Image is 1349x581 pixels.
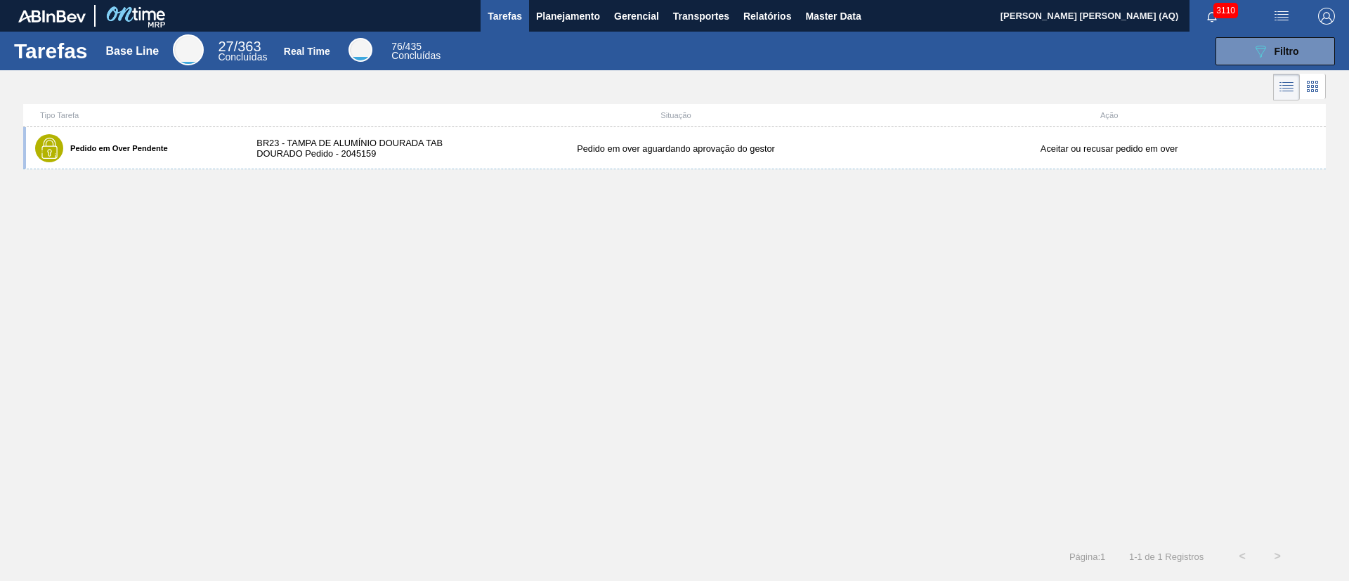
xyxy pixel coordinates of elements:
[14,43,88,59] h1: Tarefas
[1300,74,1326,100] div: Visão em Cards
[1318,8,1335,25] img: Logout
[1216,37,1335,65] button: Filtro
[218,41,267,62] div: Base Line
[1273,8,1290,25] img: userActions
[1190,6,1234,26] button: Notificações
[391,41,403,52] span: 76
[488,8,522,25] span: Tarefas
[218,39,261,54] span: / 363
[218,51,267,63] span: Concluídas
[1213,3,1238,18] span: 3110
[743,8,791,25] span: Relatórios
[63,144,168,152] label: Pedido em Over Pendente
[805,8,861,25] span: Master Data
[1126,551,1204,562] span: 1 - 1 de 1 Registros
[391,41,422,52] span: / 435
[460,111,893,119] div: Situação
[26,111,242,119] div: Tipo Tarefa
[391,50,441,61] span: Concluídas
[1225,539,1260,574] button: <
[892,111,1326,119] div: Ação
[892,143,1326,154] div: Aceitar ou recusar pedido em over
[284,46,330,57] div: Real Time
[1069,551,1105,562] span: Página : 1
[348,38,372,62] div: Real Time
[106,45,159,58] div: Base Line
[242,138,459,159] div: BR23 - TAMPA DE ALUMÍNIO DOURADA TAB DOURADO Pedido - 2045159
[1273,74,1300,100] div: Visão em Lista
[391,42,441,60] div: Real Time
[673,8,729,25] span: Transportes
[536,8,600,25] span: Planejamento
[460,143,893,154] div: Pedido em over aguardando aprovação do gestor
[218,39,233,54] span: 27
[1275,46,1299,57] span: Filtro
[18,10,86,22] img: TNhmsLtSVTkK8tSr43FrP2fwEKptu5GPRR3wAAAABJRU5ErkJggg==
[614,8,659,25] span: Gerencial
[1260,539,1295,574] button: >
[173,34,204,65] div: Base Line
